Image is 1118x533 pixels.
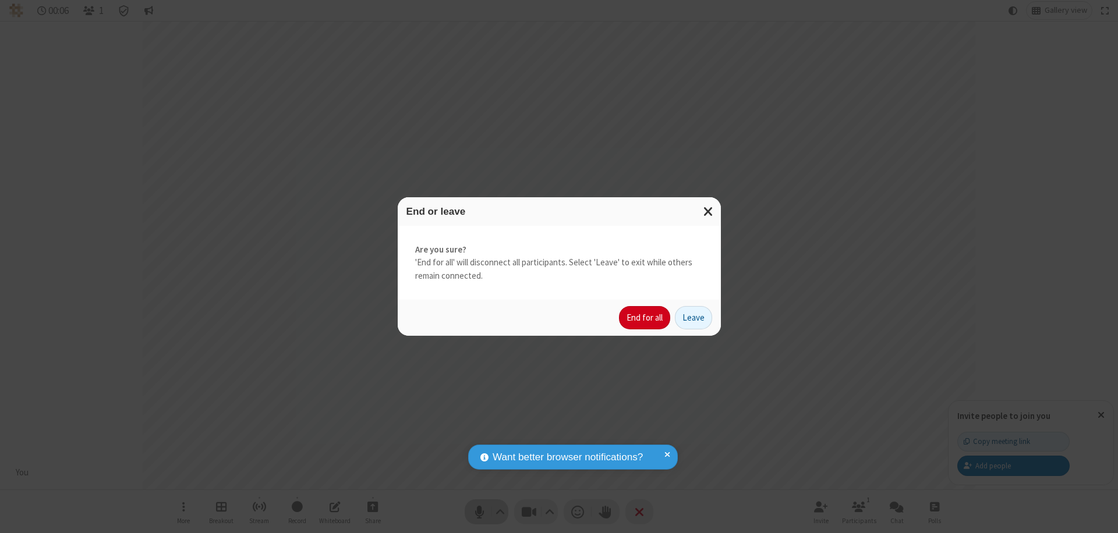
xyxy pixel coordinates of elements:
h3: End or leave [406,206,712,217]
strong: Are you sure? [415,243,703,257]
div: 'End for all' will disconnect all participants. Select 'Leave' to exit while others remain connec... [398,226,721,300]
button: Close modal [696,197,721,226]
span: Want better browser notifications? [493,450,643,465]
button: Leave [675,306,712,329]
button: End for all [619,306,670,329]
